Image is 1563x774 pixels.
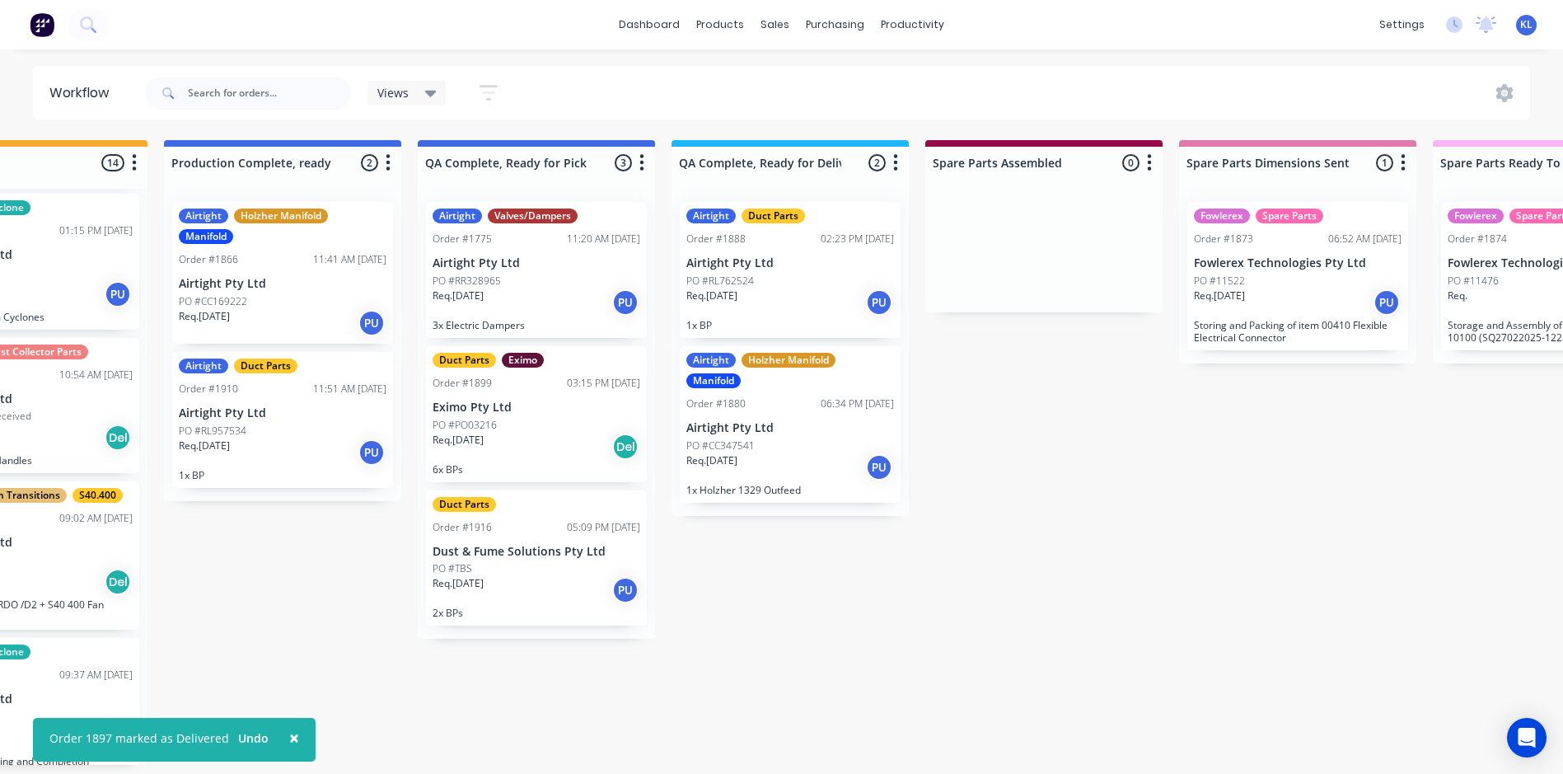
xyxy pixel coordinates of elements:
[433,274,501,288] p: PO #RR328965
[313,382,386,396] div: 11:51 AM [DATE]
[59,511,133,526] div: 09:02 AM [DATE]
[179,229,233,244] div: Manifold
[488,209,578,223] div: Valves/Dampers
[742,209,805,223] div: Duct Parts
[179,406,386,420] p: Airtight Pty Ltd
[433,288,484,303] p: Req. [DATE]
[686,274,754,288] p: PO #RL762524
[433,401,640,415] p: Eximo Pty Ltd
[179,309,230,324] p: Req. [DATE]
[821,396,894,411] div: 06:34 PM [DATE]
[1194,274,1245,288] p: PO #11522
[1371,12,1433,37] div: settings
[686,453,737,468] p: Req. [DATE]
[172,352,393,488] div: AirtightDuct PartsOrder #191011:51 AM [DATE]Airtight Pty LtdPO #RL957534Req.[DATE]PU1x BP
[433,256,640,270] p: Airtight Pty Ltd
[680,346,901,503] div: AirtightHolzher ManifoldManifoldOrder #188006:34 PM [DATE]Airtight Pty LtdPO #CC347541Req.[DATE]P...
[179,252,238,267] div: Order #1866
[612,577,639,603] div: PU
[433,545,640,559] p: Dust & Fume Solutions Pty Ltd
[1194,209,1250,223] div: Fowlerex
[289,726,299,749] span: ×
[798,12,873,37] div: purchasing
[866,454,892,481] div: PU
[1256,209,1323,223] div: Spare Parts
[567,232,640,246] div: 11:20 AM [DATE]
[1194,319,1402,344] p: Storing and Packing of item 00410 Flexible Electrical Connector
[433,232,492,246] div: Order #1775
[377,84,409,101] span: Views
[1373,289,1400,316] div: PU
[433,607,640,619] p: 2x BPs
[1194,288,1245,303] p: Req. [DATE]
[686,353,736,368] div: Airtight
[1507,718,1547,758] div: Open Intercom Messenger
[59,223,133,238] div: 01:15 PM [DATE]
[30,12,54,37] img: Factory
[611,12,688,37] a: dashboard
[873,12,952,37] div: productivity
[821,232,894,246] div: 02:23 PM [DATE]
[686,373,741,388] div: Manifold
[433,561,472,576] p: PO #TBS
[105,425,131,451] div: Del
[686,209,736,223] div: Airtight
[686,396,746,411] div: Order #1880
[686,288,737,303] p: Req. [DATE]
[426,202,647,338] div: AirtightValves/DampersOrder #177511:20 AM [DATE]Airtight Pty LtdPO #RR328965Req.[DATE]PU3x Electr...
[1448,209,1504,223] div: Fowlerex
[426,346,647,482] div: Duct PartsEximoOrder #189903:15 PM [DATE]Eximo Pty LtdPO #PO03216Req.[DATE]Del6x BPs
[229,726,278,751] button: Undo
[502,353,544,368] div: Eximo
[1448,288,1467,303] p: Req.
[567,520,640,535] div: 05:09 PM [DATE]
[1328,232,1402,246] div: 06:52 AM [DATE]
[433,497,496,512] div: Duct Parts
[680,202,901,338] div: AirtightDuct PartsOrder #188802:23 PM [DATE]Airtight Pty LtdPO #RL762524Req.[DATE]PU1x BP
[49,729,229,747] div: Order 1897 marked as Delivered
[1194,256,1402,270] p: Fowlerex Technologies Pty Ltd
[426,490,647,626] div: Duct PartsOrder #191605:09 PM [DATE]Dust & Fume Solutions Pty LtdPO #TBSReq.[DATE]PU2x BPs
[866,289,892,316] div: PU
[1448,274,1499,288] p: PO #11476
[752,12,798,37] div: sales
[433,353,496,368] div: Duct Parts
[73,488,123,503] div: S40.400
[1448,232,1507,246] div: Order #1874
[234,209,328,223] div: Holzher Manifold
[358,310,385,336] div: PU
[188,77,351,110] input: Search for orders...
[433,209,482,223] div: Airtight
[433,376,492,391] div: Order #1899
[433,576,484,591] p: Req. [DATE]
[612,434,639,460] div: Del
[179,359,228,373] div: Airtight
[105,569,131,595] div: Del
[105,281,131,307] div: PU
[686,319,894,331] p: 1x BP
[179,277,386,291] p: Airtight Pty Ltd
[686,484,894,496] p: 1x Holzher 1329 Outfeed
[686,232,746,246] div: Order #1888
[1520,17,1533,32] span: KL
[273,718,316,758] button: Close
[612,289,639,316] div: PU
[567,376,640,391] div: 03:15 PM [DATE]
[179,439,230,453] p: Req. [DATE]
[59,668,133,683] div: 09:37 AM [DATE]
[433,520,492,535] div: Order #1916
[358,439,385,466] div: PU
[742,353,835,368] div: Holzher Manifold
[433,433,484,448] p: Req. [DATE]
[1187,202,1408,350] div: FowlerexSpare PartsOrder #187306:52 AM [DATE]Fowlerex Technologies Pty LtdPO #11522Req.[DATE]PUSt...
[59,368,133,382] div: 10:54 AM [DATE]
[179,424,246,439] p: PO #RL957534
[179,294,247,309] p: PO #CC169222
[234,359,297,373] div: Duct Parts
[313,252,386,267] div: 11:41 AM [DATE]
[1194,232,1253,246] div: Order #1873
[686,439,755,453] p: PO #CC347541
[179,382,238,396] div: Order #1910
[433,463,640,476] p: 6x BPs
[433,319,640,331] p: 3x Electric Dampers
